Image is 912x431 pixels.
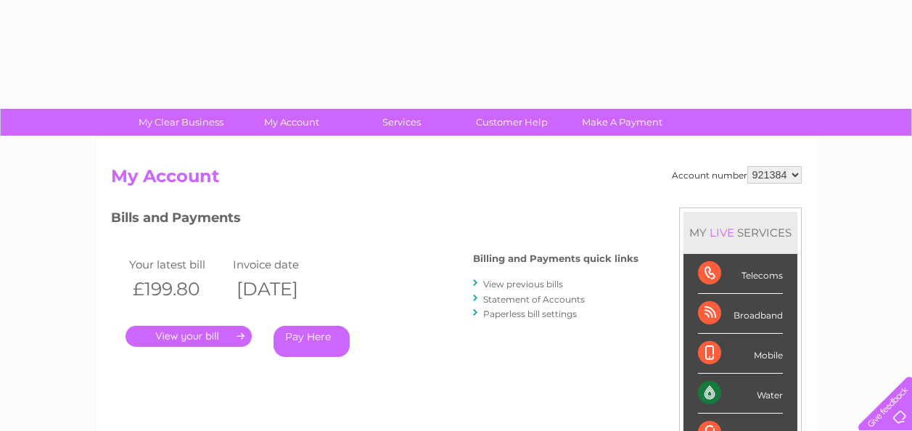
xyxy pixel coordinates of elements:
a: Paperless bill settings [483,308,577,319]
a: My Account [231,109,351,136]
h4: Billing and Payments quick links [473,253,638,264]
a: . [126,326,252,347]
a: My Clear Business [121,109,241,136]
div: Broadband [698,294,783,334]
a: Customer Help [452,109,572,136]
div: LIVE [707,226,737,239]
a: Statement of Accounts [483,294,585,305]
a: Make A Payment [562,109,682,136]
div: Mobile [698,334,783,374]
div: Account number [672,166,802,184]
th: £199.80 [126,274,230,304]
td: Your latest bill [126,255,230,274]
div: Water [698,374,783,414]
th: [DATE] [229,274,334,304]
h3: Bills and Payments [111,208,638,233]
a: Pay Here [274,326,350,357]
h2: My Account [111,166,802,194]
a: View previous bills [483,279,563,290]
td: Invoice date [229,255,334,274]
div: Telecoms [698,254,783,294]
a: Services [342,109,461,136]
div: MY SERVICES [683,212,797,253]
